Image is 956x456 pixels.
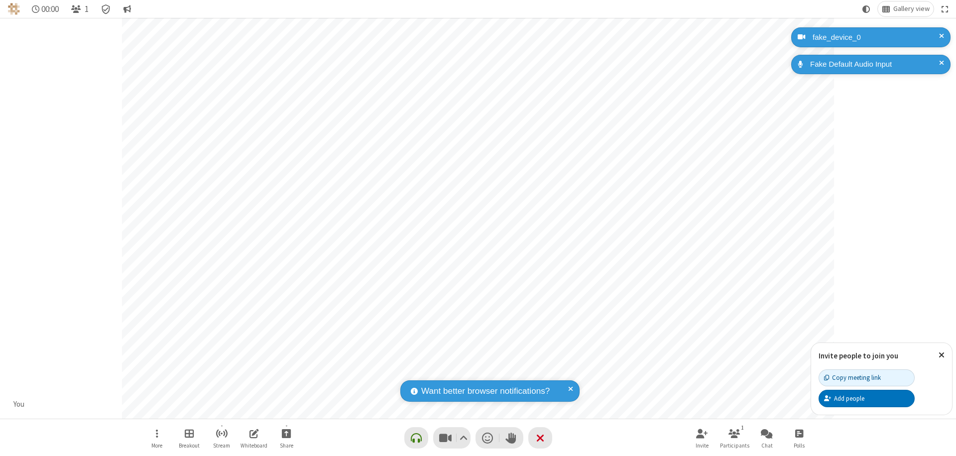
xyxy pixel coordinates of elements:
[528,427,552,449] button: End or leave meeting
[271,424,301,452] button: Start sharing
[824,373,881,382] div: Copy meeting link
[809,32,943,43] div: fake_device_0
[931,343,952,367] button: Close popover
[280,443,293,449] span: Share
[738,423,747,432] div: 1
[179,443,200,449] span: Breakout
[421,385,550,398] span: Want better browser notifications?
[819,369,915,386] button: Copy meeting link
[41,4,59,14] span: 00:00
[878,1,934,16] button: Change layout
[720,443,749,449] span: Participants
[151,443,162,449] span: More
[457,427,470,449] button: Video setting
[85,4,89,14] span: 1
[696,443,709,449] span: Invite
[119,1,135,16] button: Conversation
[239,424,269,452] button: Open shared whiteboard
[213,443,230,449] span: Stream
[794,443,805,449] span: Polls
[752,424,782,452] button: Open chat
[67,1,93,16] button: Open participant list
[784,424,814,452] button: Open poll
[858,1,874,16] button: Using system theme
[807,59,943,70] div: Fake Default Audio Input
[761,443,773,449] span: Chat
[404,427,428,449] button: Connect your audio
[174,424,204,452] button: Manage Breakout Rooms
[893,5,930,13] span: Gallery view
[142,424,172,452] button: Open menu
[28,1,63,16] div: Timer
[97,1,116,16] div: Meeting details Encryption enabled
[240,443,267,449] span: Whiteboard
[8,3,20,15] img: QA Selenium DO NOT DELETE OR CHANGE
[476,427,499,449] button: Send a reaction
[719,424,749,452] button: Open participant list
[207,424,237,452] button: Start streaming
[819,351,898,360] label: Invite people to join you
[687,424,717,452] button: Invite participants (⌘+Shift+I)
[938,1,953,16] button: Fullscreen
[10,399,28,410] div: You
[819,390,915,407] button: Add people
[499,427,523,449] button: Raise hand
[433,427,471,449] button: Stop video (⌘+Shift+V)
